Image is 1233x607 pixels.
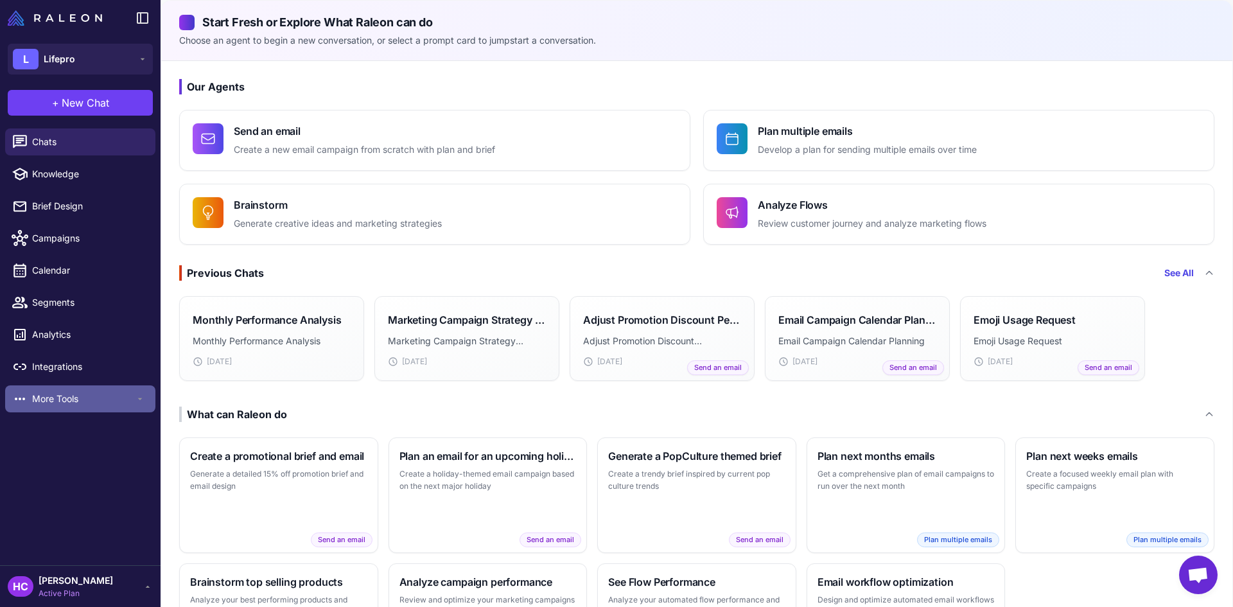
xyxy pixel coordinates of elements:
[5,353,155,380] a: Integrations
[44,52,75,66] span: Lifepro
[32,295,145,310] span: Segments
[39,574,113,588] span: [PERSON_NAME]
[5,225,155,252] a: Campaigns
[758,216,986,231] p: Review customer journey and analyze marketing flows
[520,532,581,547] span: Send an email
[388,334,546,348] p: Marketing Campaign Strategy Analysis
[758,143,977,157] p: Develop a plan for sending multiple emails over time
[818,594,995,606] p: Design and optimize automated email workflows
[234,143,495,157] p: Create a new email campaign from scratch with plan and brief
[1026,448,1203,464] h3: Plan next weeks emails
[778,334,936,348] p: Email Campaign Calendar Planning
[597,437,796,553] button: Generate a PopCulture themed briefCreate a trendy brief inspired by current pop culture trendsSen...
[583,356,741,367] div: [DATE]
[758,197,986,213] h4: Analyze Flows
[190,448,367,464] h3: Create a promotional brief and email
[703,184,1214,245] button: Analyze FlowsReview customer journey and analyze marketing flows
[13,49,39,69] div: L
[1026,468,1203,493] p: Create a focused weekly email plan with specific campaigns
[32,199,145,213] span: Brief Design
[399,448,577,464] h3: Plan an email for an upcoming holiday
[179,33,1214,48] p: Choose an agent to begin a new conversation, or select a prompt card to jumpstart a conversation.
[882,360,944,375] span: Send an email
[818,468,995,493] p: Get a comprehensive plan of email campaigns to run over the next month
[974,356,1132,367] div: [DATE]
[778,356,936,367] div: [DATE]
[8,90,153,116] button: +New Chat
[608,448,785,464] h3: Generate a PopCulture themed brief
[8,44,153,75] button: LLifepro
[974,312,1076,328] h3: Emoji Usage Request
[234,197,442,213] h4: Brainstorm
[1126,532,1209,547] span: Plan multiple emails
[179,437,378,553] button: Create a promotional brief and emailGenerate a detailed 15% off promotion brief and email designS...
[234,216,442,231] p: Generate creative ideas and marketing strategies
[8,10,102,26] img: Raleon Logo
[399,574,577,590] h3: Analyze campaign performance
[179,407,287,422] div: What can Raleon do
[5,161,155,188] a: Knowledge
[62,95,109,110] span: New Chat
[818,448,995,464] h3: Plan next months emails
[179,184,690,245] button: BrainstormGenerate creative ideas and marketing strategies
[5,128,155,155] a: Chats
[32,263,145,277] span: Calendar
[1078,360,1139,375] span: Send an email
[8,576,33,597] div: HC
[583,312,741,328] h3: Adjust Promotion Discount Percentage
[778,312,936,328] h3: Email Campaign Calendar Planning
[758,123,977,139] h4: Plan multiple emails
[190,574,367,590] h3: Brainstorm top selling products
[5,257,155,284] a: Calendar
[32,167,145,181] span: Knowledge
[1015,437,1214,553] button: Plan next weeks emailsCreate a focused weekly email plan with specific campaignsPlan multiple emails
[974,334,1132,348] p: Emoji Usage Request
[5,289,155,316] a: Segments
[389,437,588,553] button: Plan an email for an upcoming holidayCreate a holiday-themed email campaign based on the next maj...
[388,356,546,367] div: [DATE]
[32,360,145,374] span: Integrations
[5,193,155,220] a: Brief Design
[703,110,1214,171] button: Plan multiple emailsDevelop a plan for sending multiple emails over time
[234,123,495,139] h4: Send an email
[32,392,135,406] span: More Tools
[917,532,999,547] span: Plan multiple emails
[8,10,107,26] a: Raleon Logo
[193,334,351,348] p: Monthly Performance Analysis
[583,334,741,348] p: Adjust Promotion Discount Percentage
[687,360,749,375] span: Send an email
[193,312,342,328] h3: Monthly Performance Analysis
[399,468,577,493] p: Create a holiday-themed email campaign based on the next major holiday
[190,468,367,493] p: Generate a detailed 15% off promotion brief and email design
[5,321,155,348] a: Analytics
[179,265,264,281] div: Previous Chats
[608,468,785,493] p: Create a trendy brief inspired by current pop culture trends
[729,532,791,547] span: Send an email
[32,328,145,342] span: Analytics
[388,312,546,328] h3: Marketing Campaign Strategy Analysis
[39,588,113,599] span: Active Plan
[32,231,145,245] span: Campaigns
[807,437,1006,553] button: Plan next months emailsGet a comprehensive plan of email campaigns to run over the next monthPlan...
[608,574,785,590] h3: See Flow Performance
[52,95,59,110] span: +
[1179,556,1218,594] div: Open chat
[32,135,145,149] span: Chats
[1164,266,1194,280] a: See All
[193,356,351,367] div: [DATE]
[179,110,690,171] button: Send an emailCreate a new email campaign from scratch with plan and brief
[311,532,372,547] span: Send an email
[179,13,1214,31] h2: Start Fresh or Explore What Raleon can do
[818,574,995,590] h3: Email workflow optimization
[179,79,1214,94] h3: Our Agents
